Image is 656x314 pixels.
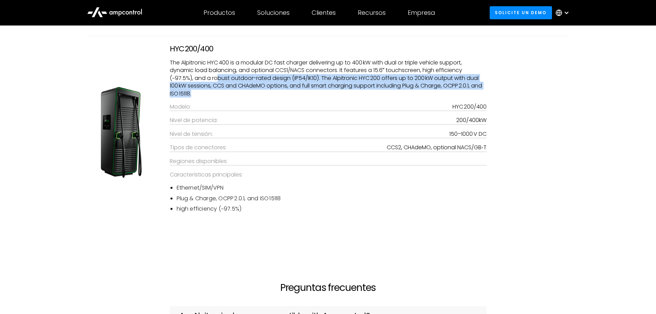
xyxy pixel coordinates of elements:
h3: HYC 200/400 [170,44,487,53]
div: Clientes [312,9,336,17]
div: Nivel de potencia: [170,117,218,124]
li: high efficiency (~97.5%) [177,205,487,213]
div: 150–1000 V DC [449,130,487,138]
div: Soluciones [257,9,290,17]
li: Plug & Charge, OCPP 2.0.1, and ISO 15118 [177,195,487,202]
div: Recursos [358,9,386,17]
li: Ethernet/SIM/VPN [177,184,487,192]
div: Empresa [408,9,435,17]
div: 200/400kW [456,117,487,124]
div: Modelo: [170,103,191,111]
h2: Preguntas frecuentes [87,282,569,294]
div: Nivel de tensión: [170,130,213,138]
div: Regiones disponibles: [170,158,228,165]
p: The Alpitronic HYC 400 is a modular DC fast charger delivering up to 400 kW with dual or triple v... [170,59,487,98]
img: HYC 200/400 [87,83,156,180]
div: Productos [204,9,235,17]
a: Solicite un demo [490,6,552,19]
div: HYC 200/400 [452,103,487,111]
div: CCS2, CHAdeMO, optional NACS/GB‑T [387,144,486,151]
div: Características principales: [170,171,487,179]
div: Tipos de conectores: [170,144,227,151]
